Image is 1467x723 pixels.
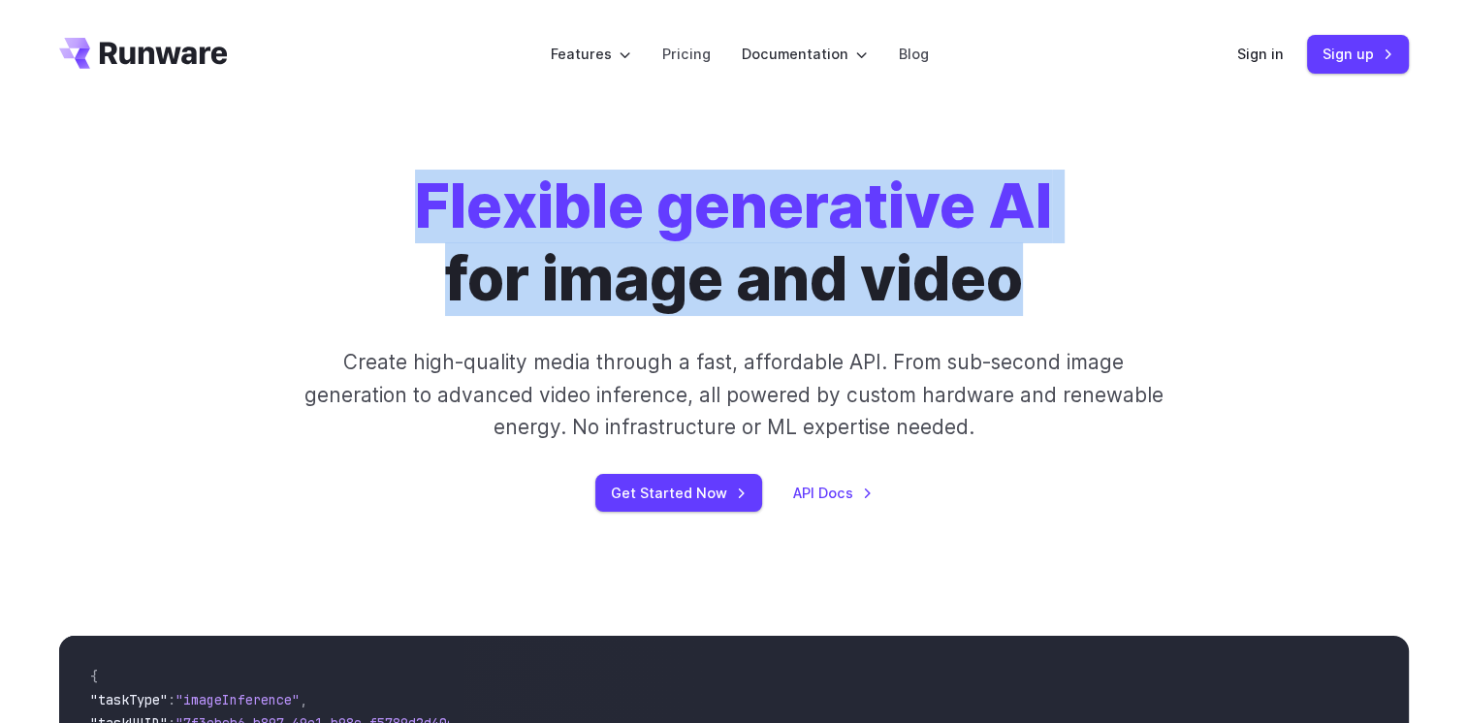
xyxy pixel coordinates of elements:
a: Pricing [662,43,711,65]
span: : [168,691,175,708]
a: Go to / [59,38,228,69]
span: , [300,691,307,708]
a: Sign up [1307,35,1409,73]
label: Documentation [742,43,868,65]
strong: Flexible generative AI [415,170,1052,242]
label: Features [551,43,631,65]
p: Create high-quality media through a fast, affordable API. From sub-second image generation to adv... [302,346,1165,443]
span: { [90,668,98,685]
a: API Docs [793,482,873,504]
a: Blog [899,43,929,65]
span: "imageInference" [175,691,300,708]
h1: for image and video [415,171,1052,315]
span: "taskType" [90,691,168,708]
a: Sign in [1237,43,1284,65]
a: Get Started Now [595,474,762,512]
